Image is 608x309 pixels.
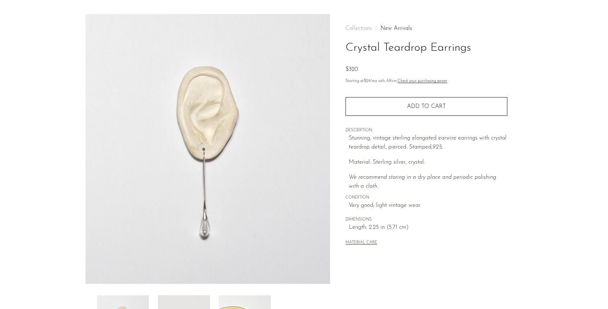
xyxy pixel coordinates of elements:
[349,134,507,152] p: Stunning, vintage sterling elongated earwire earrings with crystal teardrop detail, pierced. Stam...
[346,195,507,201] span: CONDITION
[364,79,370,83] span: $29
[349,158,507,167] p: Material: Sterling silver, crystal.
[346,240,377,246] button: MATERIAL CARE
[346,217,507,223] span: DIMENSIONS
[349,223,507,232] span: Length: 2.25 in (5.71 cm)
[86,14,330,284] img: Crystal Teardrop Earrings
[346,78,507,85] p: Starting at /mo with Affirm.
[407,104,446,109] span: Add to cart
[346,67,358,72] span: $320
[346,127,507,134] span: DESCRIPTION
[349,201,507,210] span: Very good; light vintage wear.
[346,26,372,31] span: Collections
[346,97,507,116] button: Add to cart
[433,144,443,150] em: 925.
[346,26,507,31] nav: Breadcrumbs
[380,26,412,31] a: New Arrivals
[398,79,447,83] a: Check your purchasing power - Learn more about Affirm Financing (opens in modal)
[349,174,496,190] i: We recommend storing in a dry place and periodic polishing with a cloth.
[346,39,507,57] h1: Crystal Teardrop Earrings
